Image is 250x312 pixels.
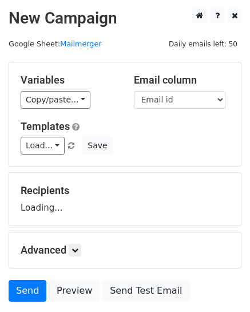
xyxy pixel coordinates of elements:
a: Send Test Email [102,280,189,302]
h2: New Campaign [9,9,241,28]
a: Daily emails left: 50 [165,40,241,48]
a: Templates [21,120,70,132]
a: Mailmerger [60,40,101,48]
span: Daily emails left: 50 [165,38,241,50]
h5: Advanced [21,244,229,256]
a: Send [9,280,46,302]
h5: Variables [21,74,117,86]
div: Loading... [21,184,229,214]
h5: Recipients [21,184,229,197]
a: Copy/paste... [21,91,90,109]
button: Save [82,137,112,155]
a: Load... [21,137,65,155]
small: Google Sheet: [9,40,102,48]
h5: Email column [134,74,230,86]
a: Preview [49,280,100,302]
